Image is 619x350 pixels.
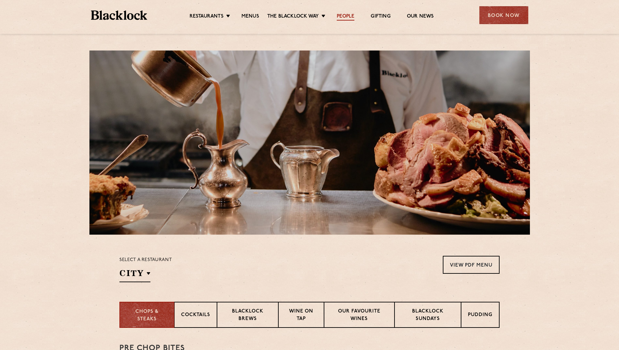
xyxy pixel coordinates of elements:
p: Our favourite wines [331,308,387,323]
div: Book Now [479,6,528,24]
p: Pudding [468,312,492,320]
a: People [337,13,354,21]
a: Menus [241,13,259,21]
a: Restaurants [190,13,224,21]
p: Cocktails [181,312,210,320]
p: Select a restaurant [119,256,172,264]
p: Wine on Tap [285,308,317,323]
p: Blacklock Brews [224,308,271,323]
h2: City [119,268,150,282]
img: BL_Textured_Logo-footer-cropped.svg [91,10,147,20]
a: Our News [407,13,434,21]
a: The Blacklock Way [267,13,319,21]
p: Blacklock Sundays [401,308,454,323]
a: Gifting [371,13,390,21]
p: Chops & Steaks [127,308,167,323]
a: View PDF Menu [443,256,500,274]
